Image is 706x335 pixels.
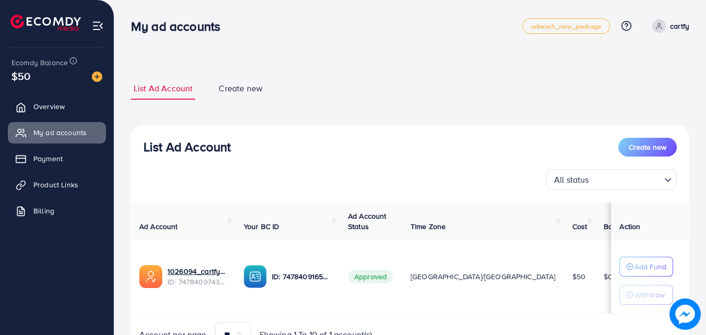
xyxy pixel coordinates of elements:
[167,266,227,288] div: <span class='underline'>1026094_cartfy_1741202968764</span></br>7478409743418277905
[619,221,640,232] span: Action
[92,71,102,82] img: image
[619,257,673,277] button: Add Fund
[11,68,30,83] span: $50
[635,289,665,301] p: Withdraw
[411,271,556,282] span: [GEOGRAPHIC_DATA]/[GEOGRAPHIC_DATA]
[348,270,393,283] span: Approved
[8,200,106,221] a: Billing
[33,180,78,190] span: Product Links
[134,82,193,94] span: List Ad Account
[592,170,660,187] input: Search for option
[92,20,104,32] img: menu
[629,142,666,152] span: Create new
[167,277,227,287] span: ID: 7478409743418277905
[11,57,68,68] span: Ecomdy Balance
[10,15,81,31] img: logo
[670,20,689,32] p: cartfy
[411,221,446,232] span: Time Zone
[546,169,677,190] div: Search for option
[8,174,106,195] a: Product Links
[244,265,267,288] img: ic-ba-acc.ded83a64.svg
[33,127,87,138] span: My ad accounts
[531,23,601,30] span: adreach_new_package
[139,221,178,232] span: Ad Account
[669,298,701,330] img: image
[572,271,585,282] span: $50
[33,153,63,164] span: Payment
[619,285,673,305] button: Withdraw
[8,148,106,169] a: Payment
[33,101,65,112] span: Overview
[635,260,666,273] p: Add Fund
[131,19,229,34] h3: My ad accounts
[8,122,106,143] a: My ad accounts
[618,138,677,157] button: Create new
[33,206,54,216] span: Billing
[8,96,106,117] a: Overview
[272,270,331,283] p: ID: 7478409165652721680
[572,221,588,232] span: Cost
[219,82,262,94] span: Create new
[139,265,162,288] img: ic-ads-acc.e4c84228.svg
[522,18,610,34] a: adreach_new_package
[143,139,231,154] h3: List Ad Account
[244,221,280,232] span: Your BC ID
[648,19,689,33] a: cartfy
[167,266,227,277] a: 1026094_cartfy_1741202968764
[348,211,387,232] span: Ad Account Status
[552,172,591,187] span: All status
